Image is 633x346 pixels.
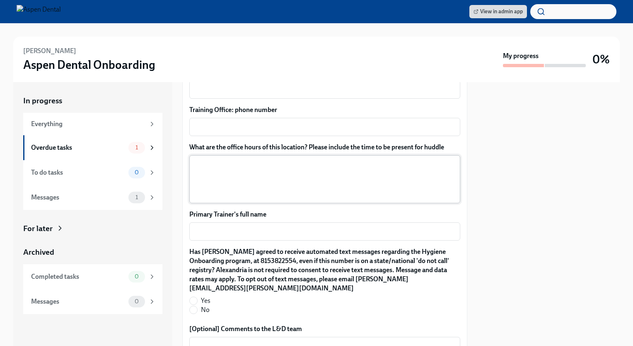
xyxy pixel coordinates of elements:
[23,95,162,106] a: In progress
[31,143,125,152] div: Overdue tasks
[503,51,539,61] strong: My progress
[23,135,162,160] a: Overdue tasks1
[201,296,210,305] span: Yes
[23,46,76,56] h6: [PERSON_NAME]
[31,297,125,306] div: Messages
[23,185,162,210] a: Messages1
[130,298,144,305] span: 0
[23,223,162,234] a: For later
[23,247,162,258] a: Archived
[17,5,61,18] img: Aspen Dental
[31,193,125,202] div: Messages
[189,143,460,152] label: What are the office hours of this location? Please include the time to be present for huddle
[31,168,125,177] div: To do tasks
[474,7,523,16] span: View in admin app
[23,160,162,185] a: To do tasks0
[23,113,162,135] a: Everything
[31,272,125,281] div: Completed tasks
[130,273,144,280] span: 0
[23,289,162,314] a: Messages0
[130,194,143,200] span: 1
[23,57,155,72] h3: Aspen Dental Onboarding
[23,264,162,289] a: Completed tasks0
[31,119,145,129] div: Everything
[189,324,460,334] label: [Optional] Comments to the L&D team
[130,144,143,151] span: 1
[23,223,53,234] div: For later
[201,305,210,314] span: No
[130,169,144,175] span: 0
[189,105,460,115] label: Training Office: phone number
[469,5,527,18] a: View in admin app
[189,247,460,293] label: Has [PERSON_NAME] agreed to receive automated text messages regarding the Hygiene Onboarding prog...
[592,52,610,67] h3: 0%
[189,210,460,219] label: Primary Trainer's full name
